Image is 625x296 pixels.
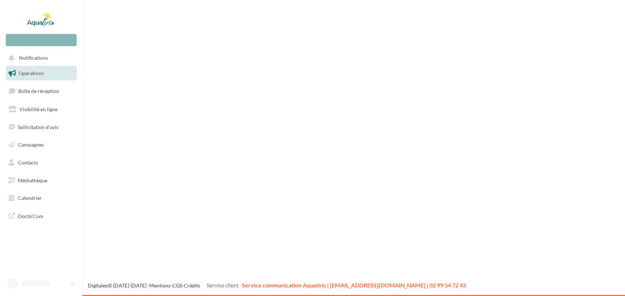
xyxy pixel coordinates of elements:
span: Médiathèque [18,177,47,183]
a: Sollicitation d'avis [4,120,78,135]
a: Médiathèque [4,173,78,188]
span: Opérations [19,70,44,76]
a: Opérations [4,66,78,81]
a: Boîte de réception [4,83,78,99]
a: Docto'Com [4,208,78,223]
a: Crédits [184,282,200,288]
span: Sollicitation d'avis [18,124,58,130]
span: © [DATE]-[DATE] - - - [88,282,466,288]
span: Service communication Aquatiris | [EMAIL_ADDRESS][DOMAIN_NAME] | 02 99 54 72 43 [242,282,466,288]
span: Visibilité en ligne [19,106,58,112]
a: Mentions [149,282,170,288]
div: Nouvelle campagne [6,34,77,46]
span: Calendrier [18,195,42,201]
span: Boîte de réception [18,88,59,94]
a: CGS [172,282,182,288]
span: Notifications [19,55,48,61]
a: Digitaleo [88,282,108,288]
a: Calendrier [4,191,78,206]
span: Campagnes [18,142,44,148]
span: Docto'Com [18,211,43,221]
span: Contacts [18,159,38,166]
a: Contacts [4,155,78,170]
a: Campagnes [4,137,78,152]
span: Service client [207,282,239,288]
a: Visibilité en ligne [4,102,78,117]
